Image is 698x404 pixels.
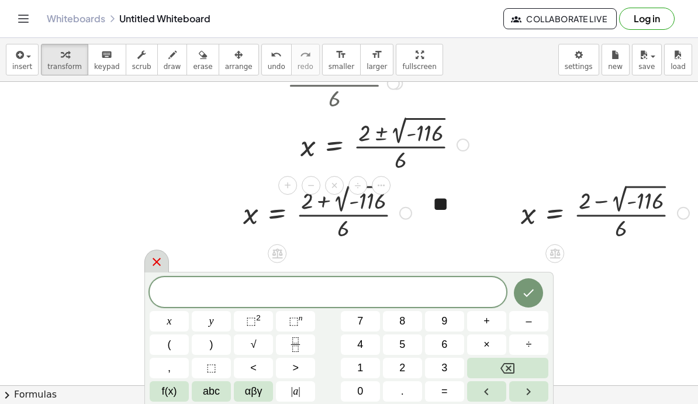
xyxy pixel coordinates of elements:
button: keyboardkeypad [88,44,126,75]
span: new [608,63,623,71]
span: arrange [225,63,253,71]
span: × [331,177,338,194]
button: Squared [234,311,273,332]
button: Functions [150,381,189,402]
span: αβγ [245,384,262,399]
span: draw [164,63,181,71]
span: ÷ [526,337,532,353]
button: Left arrow [467,381,506,402]
span: . [401,384,404,399]
span: 1 [357,360,363,376]
span: 3 [441,360,447,376]
a: Whiteboards [47,13,105,25]
span: + [284,177,291,194]
span: fullscreen [402,63,436,71]
span: − [307,177,315,194]
button: save [632,44,662,75]
button: Less than [234,358,273,378]
button: 6 [425,334,464,355]
button: Plus [467,311,506,332]
button: 4 [341,334,380,355]
button: draw [157,44,188,75]
button: 8 [383,311,422,332]
button: . [383,381,422,402]
span: Collaborate Live [513,13,607,24]
span: keypad [94,63,120,71]
span: f(x) [162,384,177,399]
span: 8 [399,313,405,329]
span: undo [268,63,285,71]
button: settings [558,44,599,75]
button: 9 [425,311,464,332]
i: redo [300,48,311,62]
button: Fraction [276,334,315,355]
span: – [526,313,531,329]
span: settings [565,63,593,71]
button: Absolute value [276,381,315,402]
span: 5 [399,337,405,353]
button: Divide [509,334,548,355]
button: Right arrow [509,381,548,402]
span: ( [168,337,171,353]
span: erase [193,63,212,71]
span: ⬚ [206,360,216,376]
button: Toggle navigation [14,9,33,28]
div: Apply the same math to both sides of the equation [545,244,564,263]
span: + [483,313,490,329]
div: Apply the same math to both sides of the equation [268,244,286,263]
span: larger [367,63,387,71]
button: ( [150,334,189,355]
i: undo [271,48,282,62]
button: Placeholder [192,358,231,378]
span: x [167,313,172,329]
button: new [602,44,630,75]
button: erase [186,44,219,75]
button: Backspace [467,358,548,378]
button: format_sizelarger [360,44,393,75]
span: > [292,360,299,376]
button: , [150,358,189,378]
span: load [671,63,686,71]
button: redoredo [291,44,320,75]
span: | [291,385,293,397]
span: 6 [441,337,447,353]
span: insert [12,63,32,71]
i: format_size [371,48,382,62]
span: abc [203,384,220,399]
span: transform [47,63,82,71]
button: undoundo [261,44,292,75]
i: format_size [336,48,347,62]
span: ⬚ [289,315,299,327]
span: save [638,63,655,71]
button: Done [514,278,543,308]
button: Minus [509,311,548,332]
button: 2 [383,358,422,378]
span: ⬚ [246,315,256,327]
span: y [209,313,214,329]
button: Square root [234,334,273,355]
button: Superscript [276,311,315,332]
button: 5 [383,334,422,355]
button: transform [41,44,88,75]
span: < [250,360,257,376]
button: scrub [126,44,158,75]
span: | [298,385,300,397]
button: y [192,311,231,332]
span: × [483,337,490,353]
button: arrange [219,44,259,75]
span: ÷ [355,177,361,194]
span: a [291,384,300,399]
span: 0 [357,384,363,399]
span: redo [298,63,313,71]
button: fullscreen [396,44,443,75]
button: Log in [619,8,675,30]
span: scrub [132,63,151,71]
span: smaller [329,63,354,71]
button: Greek alphabet [234,381,273,402]
button: 1 [341,358,380,378]
button: ) [192,334,231,355]
button: Equals [425,381,464,402]
button: Greater than [276,358,315,378]
button: format_sizesmaller [322,44,361,75]
i: keyboard [101,48,112,62]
